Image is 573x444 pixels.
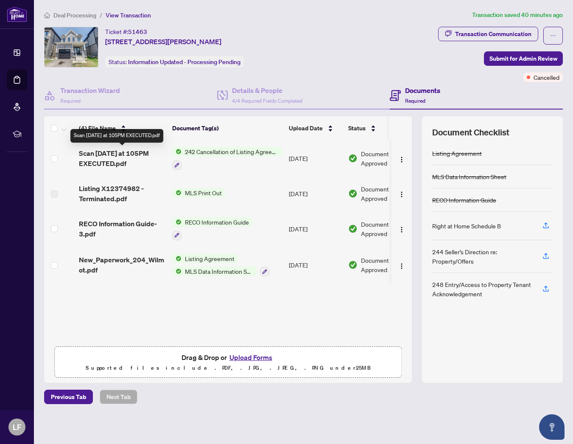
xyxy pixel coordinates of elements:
img: Logo [398,263,405,270]
img: Status Icon [172,188,182,197]
div: Right at Home Schedule B [432,221,501,230]
div: 248 Entry/Access to Property Tenant Acknowledgement [432,280,532,298]
img: Status Icon [172,267,182,276]
span: Status [348,124,366,133]
img: Document Status [348,189,358,198]
span: Submit for Admin Review [489,52,557,65]
button: Status IconListing AgreementStatus IconMLS Data Information Sheet [172,254,269,277]
span: Document Approved [361,256,414,274]
span: home [44,12,50,18]
button: Status Icon242 Cancellation of Listing Agreement - Authority to Offer for Sale [172,147,282,170]
span: Document Approved [361,219,414,238]
td: [DATE] [285,247,345,284]
span: [STREET_ADDRESS][PERSON_NAME] [105,37,221,47]
button: Previous Tab [44,390,93,404]
span: Drag & Drop or [182,352,275,363]
td: [DATE] [285,211,345,247]
span: View Transaction [106,11,151,19]
span: Listing Agreement [182,254,238,263]
div: RECO Information Guide [432,195,496,205]
div: Ticket #: [105,27,147,37]
img: Logo [398,156,405,163]
span: Previous Tab [51,390,86,404]
img: Logo [398,226,405,233]
span: Cancelled [534,73,559,82]
span: MLS Print Out [182,188,225,197]
td: [DATE] [285,177,345,211]
th: (4) File Name [75,116,169,140]
span: Scan [DATE] at 105PM EXECUTED.pdf [79,148,165,169]
span: Document Approved [361,184,414,203]
button: Logo [395,187,408,200]
th: Document Tag(s) [169,116,285,140]
div: Listing Agreement [432,149,482,158]
img: Status Icon [172,254,182,263]
span: Listing X12374982 - Terminated.pdf [79,183,165,204]
img: IMG-X12374982_1.jpg [45,27,98,67]
h4: Transaction Wizard [60,85,120,96]
th: Status [345,116,417,140]
button: Transaction Communication [438,27,538,41]
button: Open asap [539,414,565,440]
img: Document Status [348,260,358,270]
span: 51463 [128,28,147,36]
span: 242 Cancellation of Listing Agreement - Authority to Offer for Sale [182,147,282,156]
span: Document Approved [361,149,414,168]
img: Document Status [348,154,358,163]
img: logo [7,6,27,22]
div: Transaction Communication [455,27,531,41]
span: MLS Data Information Sheet [182,267,257,276]
span: Required [405,98,425,104]
span: Drag & Drop orUpload FormsSupported files include .PDF, .JPG, .JPEG, .PNG under25MB [55,347,401,378]
h4: Documents [405,85,440,96]
button: Upload Forms [227,352,275,363]
div: MLS Data Information Sheet [432,172,506,181]
span: 4/4 Required Fields Completed [232,98,302,104]
div: Scan [DATE] at 105PM EXECUTED.pdf [70,129,163,143]
button: Logo [395,258,408,272]
img: Status Icon [172,147,182,156]
button: Submit for Admin Review [484,51,563,66]
div: Status: [105,56,244,67]
article: Transaction saved 40 minutes ago [472,10,563,20]
button: Logo [395,152,408,165]
button: Status IconMLS Print Out [172,188,225,197]
span: RECO Information Guide [182,217,252,227]
span: (4) File Name [79,124,116,133]
li: / [100,10,102,20]
span: ellipsis [550,33,556,39]
button: Status IconRECO Information Guide [172,217,252,240]
span: LF [13,421,21,433]
td: [DATE] [285,140,345,177]
p: Supported files include .PDF, .JPG, .JPEG, .PNG under 25 MB [60,363,396,373]
span: New_Paperwork_204_Wilmot.pdf [79,255,165,275]
div: 244 Seller’s Direction re: Property/Offers [432,247,532,266]
img: Logo [398,191,405,198]
th: Upload Date [285,116,345,140]
span: Information Updated - Processing Pending [128,58,240,66]
span: Upload Date [289,124,323,133]
span: Deal Processing [53,11,96,19]
span: Required [60,98,81,104]
img: Status Icon [172,217,182,227]
span: Document Checklist [432,126,509,138]
h4: Details & People [232,85,302,96]
button: Logo [395,222,408,236]
span: RECO Information Guide-3.pdf [79,219,165,239]
button: Next Tab [100,390,137,404]
img: Document Status [348,224,358,233]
